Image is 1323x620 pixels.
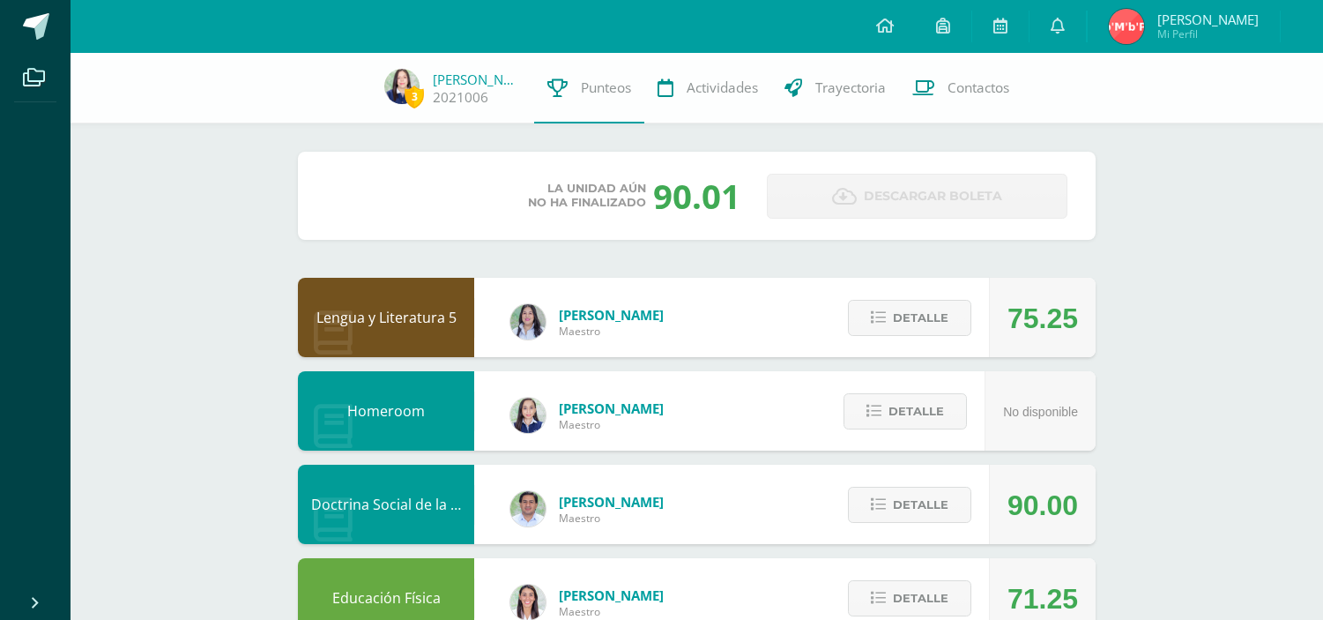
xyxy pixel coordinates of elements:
img: 360951c6672e02766e5b7d72674f168c.png [510,398,546,433]
span: Detalle [888,395,944,428]
span: [PERSON_NAME] [1157,11,1259,28]
span: No disponible [1003,405,1078,419]
span: Maestro [559,417,664,432]
span: Maestro [559,511,664,526]
div: 90.00 [1007,466,1078,545]
a: Actividades [644,53,771,123]
img: f767cae2d037801592f2ba1a5db71a2a.png [510,491,546,527]
span: 3 [405,86,424,108]
span: Detalle [893,489,948,521]
button: Detalle [848,487,971,523]
span: Maestro [559,324,664,339]
span: Punteos [581,78,631,97]
span: [PERSON_NAME] [559,586,664,604]
button: Detalle [848,300,971,336]
button: Detalle [848,580,971,616]
a: Contactos [899,53,1022,123]
a: 2021006 [433,88,488,107]
span: [PERSON_NAME] [559,400,664,417]
span: Mi Perfil [1157,26,1259,41]
div: Doctrina Social de la Iglesia [298,465,474,544]
span: Contactos [948,78,1009,97]
a: Trayectoria [771,53,899,123]
a: Punteos [534,53,644,123]
span: La unidad aún no ha finalizado [528,182,646,210]
span: [PERSON_NAME] [559,306,664,324]
span: Trayectoria [815,78,886,97]
img: 936532685daabec6e1002f3419e3d59a.png [384,69,420,104]
div: Homeroom [298,371,474,451]
span: Detalle [893,582,948,615]
img: df6a3bad71d85cf97c4a6d1acf904499.png [510,304,546,340]
img: ca3c5678045a47df34288d126a1d4061.png [1109,9,1144,44]
div: 75.25 [1007,279,1078,358]
span: Actividades [687,78,758,97]
span: Descargar boleta [864,175,1002,218]
div: 90.01 [653,173,740,219]
span: [PERSON_NAME] [559,493,664,511]
span: Maestro [559,604,664,619]
button: Detalle [844,393,967,430]
span: Detalle [893,302,948,334]
div: Lengua y Literatura 5 [298,278,474,357]
a: [PERSON_NAME] [433,71,521,88]
img: 68dbb99899dc55733cac1a14d9d2f825.png [510,585,546,620]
